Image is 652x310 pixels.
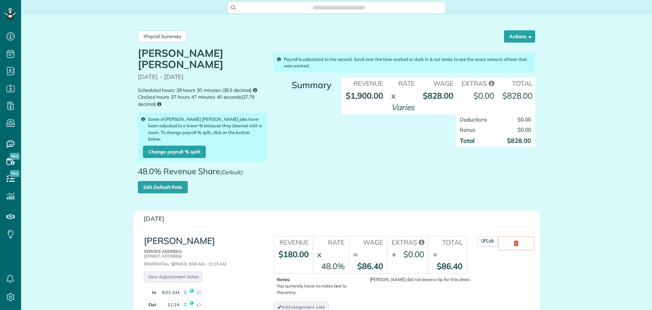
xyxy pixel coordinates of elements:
a: Change payroll % split [143,146,206,158]
strong: $828.00 [423,91,453,101]
div: Some of [PERSON_NAME] [PERSON_NAME] jobs have been adjusted to a lower % because they cleaned wit... [138,113,266,161]
div: $0.00 [403,248,424,260]
h3: Summary [274,80,331,90]
a: Edit Default Rate [138,181,188,193]
div: $0.00 [473,90,494,101]
span: New [10,153,20,160]
th: Wage [349,236,387,247]
div: x [391,90,396,101]
th: Revenue [274,236,313,247]
small: Scheduled hours: 39 hours 30 minutes (39.5 decimal) Clocked hours: 37 hours 47 minutes 40 seconds... [138,87,266,108]
div: x [317,248,322,260]
strong: Total [460,137,475,145]
div: Residential Service, 8:00 AM - 11:15 AM [144,249,258,266]
span: $0.00 [518,126,531,133]
a: Edit [477,236,498,246]
h1: [PERSON_NAME] [PERSON_NAME] [138,48,266,70]
b: Service Address: [144,249,182,254]
div: Payroll is calculated to the second. Scroll over the time worked or clock in & out times. to see ... [274,53,535,72]
span: 48.0% Revenue Share [138,167,246,181]
div: 48.0% [321,260,345,272]
strong: $828.00 [502,91,532,101]
em: Varies [391,102,415,112]
strong: $180.00 [278,249,309,259]
div: + [392,248,396,260]
p: You currently have no notes tied to this entry [277,276,353,296]
span: 8:01 AM [162,289,179,296]
a: View Appointment Notes [144,272,202,282]
th: Rate [387,78,419,88]
strong: $86.40 [437,261,463,271]
p: [STREET_ADDRESS] [144,249,258,258]
span: Bonus [460,126,475,133]
div: [PERSON_NAME] did not leave a tip for this clean. [355,276,471,283]
button: Actions [504,30,535,43]
span: Search ZenMaid… [320,4,358,11]
th: Total [498,78,537,88]
div: = [353,248,358,260]
strong: $86.40 [357,261,383,271]
th: Rate [313,236,348,247]
b: Notes: [277,277,290,282]
p: [DATE] - [DATE] [138,74,266,80]
strong: $828.00 [507,137,531,145]
em: (Default) [220,169,242,176]
span: New [10,170,20,177]
th: Total [428,236,467,247]
h3: [DATE] [144,215,529,222]
div: = [433,248,437,260]
th: Extras [387,236,428,247]
th: Wage [419,78,457,88]
strong: $1,900.00 [346,91,383,101]
span: $0.00 [518,116,531,123]
a: [PERSON_NAME] [144,235,215,246]
th: Extras [457,78,498,88]
a: Payroll Summary [138,30,187,43]
th: Revenue [342,78,387,88]
strong: In [144,288,158,297]
span: Deductions [460,116,487,123]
